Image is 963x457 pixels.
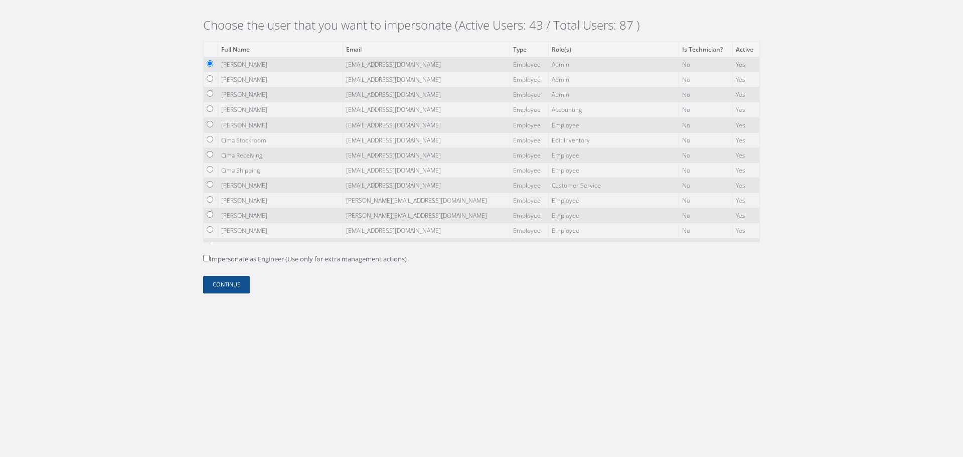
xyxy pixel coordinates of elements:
td: [PERSON_NAME] [218,72,343,87]
td: Employee [549,147,679,163]
td: [PERSON_NAME] [218,223,343,238]
td: No [679,193,732,208]
td: Yes [732,87,759,102]
td: [EMAIL_ADDRESS][DOMAIN_NAME] [343,117,510,132]
td: [PERSON_NAME][EMAIL_ADDRESS][DOMAIN_NAME] [343,193,510,208]
td: No [679,72,732,87]
th: Type [510,42,549,57]
th: Is Technician? [679,42,732,57]
td: Admin [549,57,679,72]
td: Yes [732,163,759,178]
td: Employee [510,163,549,178]
td: Employee [510,238,549,253]
td: No [679,132,732,147]
td: No [679,238,732,253]
td: No [679,223,732,238]
td: [EMAIL_ADDRESS][DOMAIN_NAME] [343,102,510,117]
h2: Choose the user that you want to impersonate (Active Users: 43 / Total Users: 87 ) [203,18,760,33]
td: [EMAIL_ADDRESS][DOMAIN_NAME] [343,57,510,72]
td: Employee [510,132,549,147]
td: Admin [549,72,679,87]
td: [PERSON_NAME][EMAIL_ADDRESS][DOMAIN_NAME] [343,208,510,223]
td: Yes [732,57,759,72]
td: Employee [549,193,679,208]
td: Admin [549,87,679,102]
td: [EMAIL_ADDRESS][DOMAIN_NAME] [343,132,510,147]
td: Employee [549,208,679,223]
td: [PERSON_NAME] [218,193,343,208]
th: Role(s) [549,42,679,57]
td: No [679,117,732,132]
td: [EMAIL_ADDRESS][DOMAIN_NAME] [343,147,510,163]
td: Employee [549,117,679,132]
td: [EMAIL_ADDRESS][DOMAIN_NAME] [343,87,510,102]
label: Impersonate as Engineer (Use only for extra management actions) [203,254,407,264]
td: [PERSON_NAME] [218,102,343,117]
td: Employee [510,117,549,132]
td: Employee [510,57,549,72]
td: Yes [732,147,759,163]
td: Employee [510,223,549,238]
td: [PERSON_NAME] [218,208,343,223]
th: Email [343,42,510,57]
td: Employee [510,102,549,117]
td: Cima Stockroom [218,132,343,147]
th: Active [732,42,759,57]
td: Customer Service [549,178,679,193]
td: [EMAIL_ADDRESS][DOMAIN_NAME] [343,238,510,253]
td: [PERSON_NAME] [218,57,343,72]
td: Accounting [549,102,679,117]
td: Yes [732,117,759,132]
td: [PERSON_NAME] [218,117,343,132]
td: No [679,208,732,223]
td: Cima Receiving [218,147,343,163]
td: Arianna De La Paz [218,238,343,253]
td: Employee [510,178,549,193]
td: [PERSON_NAME] [218,178,343,193]
td: Yes [732,178,759,193]
td: Yes [732,102,759,117]
td: Edit Inventory [549,132,679,147]
th: Full Name [218,42,343,57]
td: Employee [510,72,549,87]
td: Employee [510,87,549,102]
td: No [679,147,732,163]
button: Continue [203,276,250,293]
input: Impersonate as Engineer (Use only for extra management actions) [203,255,210,261]
td: Yes [732,238,759,253]
td: Employee [510,193,549,208]
td: No [679,163,732,178]
td: [EMAIL_ADDRESS][DOMAIN_NAME] [343,178,510,193]
td: Yes [732,208,759,223]
td: Yes [732,132,759,147]
td: No [679,57,732,72]
td: [PERSON_NAME] [218,87,343,102]
td: No [679,87,732,102]
td: Yes [732,193,759,208]
td: Employee [510,147,549,163]
td: Yes [732,223,759,238]
td: [EMAIL_ADDRESS][DOMAIN_NAME] [343,163,510,178]
td: [EMAIL_ADDRESS][DOMAIN_NAME] [343,223,510,238]
td: Employee [510,208,549,223]
td: Employee [549,223,679,238]
td: Employee [549,238,679,253]
td: No [679,178,732,193]
td: [EMAIL_ADDRESS][DOMAIN_NAME] [343,72,510,87]
td: Yes [732,72,759,87]
td: Employee [549,163,679,178]
td: No [679,102,732,117]
td: Cima Shipping [218,163,343,178]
